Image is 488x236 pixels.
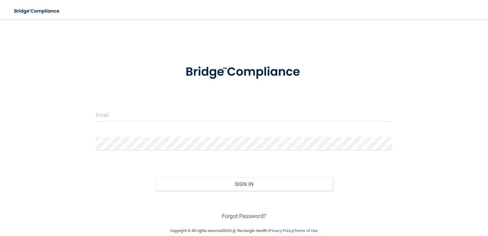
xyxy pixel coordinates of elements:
[269,228,293,233] a: Privacy Policy
[96,108,393,122] input: Email
[294,228,318,233] a: Terms of Use
[9,5,65,17] img: bridge_compliance_login_screen.278c3ca4.svg
[222,213,266,219] a: Forgot Password?
[173,56,315,88] img: bridge_compliance_login_screen.278c3ca4.svg
[155,177,333,191] button: Sign In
